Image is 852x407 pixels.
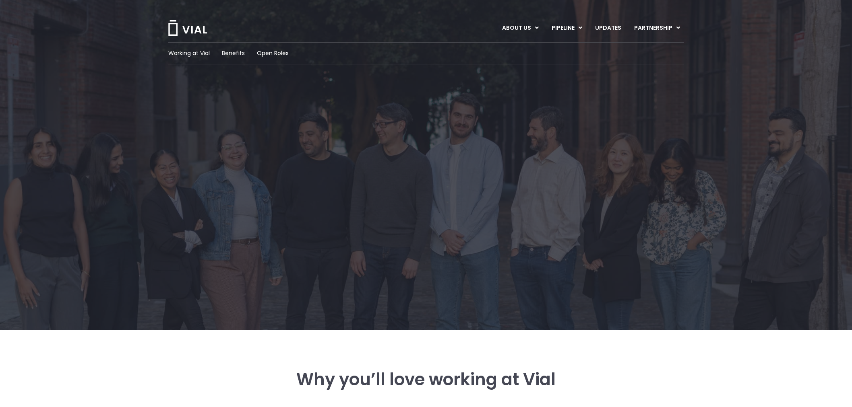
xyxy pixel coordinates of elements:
[222,49,245,58] a: Benefits
[589,21,627,35] a: UPDATES
[212,370,640,389] h3: Why you’ll love working at Vial
[628,21,687,35] a: PARTNERSHIPMenu Toggle
[168,49,210,58] a: Working at Vial
[168,20,208,36] img: Vial Logo
[496,21,545,35] a: ABOUT USMenu Toggle
[545,21,588,35] a: PIPELINEMenu Toggle
[257,49,289,58] a: Open Roles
